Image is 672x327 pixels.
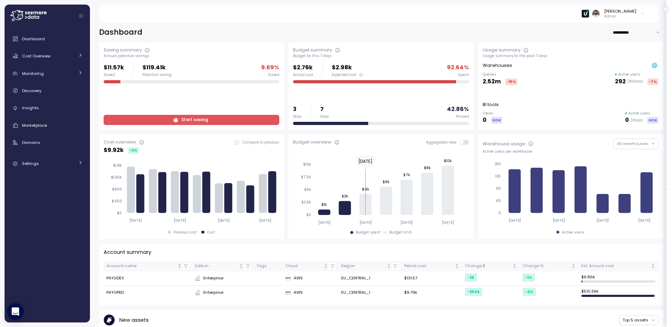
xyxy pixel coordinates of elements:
[257,263,280,269] div: Tags
[483,149,658,154] div: Active users per warehouse
[358,158,372,164] text: [DATE]
[318,220,330,225] tspan: [DATE]
[426,140,460,145] span: Aggregated view
[104,47,142,54] div: Saving summary
[604,14,636,19] p: Admin
[7,32,87,46] a: Dashboard
[523,273,535,281] div: -1 %
[625,116,629,125] p: 0
[22,161,39,166] span: Settings
[301,200,311,204] tspan: $2.5k
[338,286,401,300] td: EU_CENTRAL_1
[293,72,313,77] div: Actual cost
[341,263,385,269] div: Region
[597,218,609,223] tspan: [DATE]
[523,288,536,296] div: -3 %
[285,290,336,296] div: AWS
[619,315,658,325] button: Top 5 assets
[483,101,499,108] p: BI tools
[259,218,272,223] tspan: [DATE]
[239,264,244,269] div: Not sorted
[104,63,124,72] p: $11.57k
[424,166,431,170] tspan: $8k
[571,264,576,269] div: Not sorted
[7,84,87,98] a: Discovery
[195,263,238,269] div: Edition
[579,271,658,286] td: $ 6.86k
[306,213,311,217] tspan: $0
[483,140,525,147] div: Warehouse usage
[614,139,658,149] button: All warehouses
[268,72,279,77] div: Saved
[22,105,39,111] span: Insights
[332,63,363,72] p: $2.98k
[505,78,517,85] div: -16 %
[483,111,502,116] p: Views
[22,36,45,42] span: Dashboard
[304,187,311,192] tspan: $5k
[356,230,380,235] div: Budget spent
[444,159,452,163] tspan: $10k
[447,63,469,72] p: 92.64 %
[342,194,348,199] tspan: $3k
[142,63,171,72] p: $119.41k
[22,53,50,59] span: Cost Overview
[362,187,369,192] tspan: $4k
[520,261,579,271] th: Change %Not sorted
[630,118,643,123] p: / 0 total
[174,218,186,223] tspan: [DATE]
[647,78,658,85] div: -7 %
[495,174,501,179] tspan: 135
[592,10,600,17] img: ACg8ocLskjvUhBDgxtSFCRx4ztb74ewwa1VrVEuDBD_Ho1mrTsQB-QE=s96-c
[22,88,41,93] span: Discovery
[627,79,643,84] p: / 810 total
[338,261,401,271] th: RegionNot sorted
[651,264,656,269] div: Not sorted
[142,72,171,77] div: Potential saving
[192,261,253,271] th: EditionNot sorted
[104,139,136,146] div: Cost overview
[104,115,279,125] a: Start saving
[99,27,142,37] h2: Dashboard
[243,140,279,145] p: Compare to previous
[106,263,176,269] div: Account name
[111,175,122,180] tspan: $1.35k
[581,263,650,269] div: Est. Annual cost
[359,220,372,225] tspan: [DATE]
[293,47,332,54] div: Budget summary
[77,13,85,19] button: Collapse navigation
[7,118,87,132] a: Marketplace
[7,49,87,63] a: Cost Overview
[104,261,192,271] th: Account nameNot sorted
[320,114,329,119] div: Days
[442,220,454,225] tspan: [DATE]
[22,140,40,145] span: Domains
[562,230,584,235] div: Active users
[491,117,502,124] div: NEW
[7,135,87,149] a: Domains
[647,117,658,124] div: NEW
[495,162,501,166] tspan: 180
[579,261,658,271] th: Est. Annual costNot sorted
[456,114,469,119] div: Passed
[112,187,122,192] tspan: $900
[282,261,339,271] th: CloudNot sorted
[483,72,517,77] p: Queries
[128,147,139,154] div: -3 %
[465,263,511,269] div: Change $
[301,175,311,179] tspan: $7.5k
[483,116,486,125] p: 0
[404,263,454,269] div: Period cost
[454,264,459,269] div: Not sorted
[496,186,501,191] tspan: 90
[483,62,512,69] p: Warehouses
[303,162,311,167] tspan: $10k
[498,211,501,215] tspan: 0
[261,63,279,72] p: 9.69 %
[7,156,87,171] a: Settings
[7,101,87,115] a: Insights
[458,72,469,77] div: Spent
[22,123,47,128] span: Marketplace
[615,77,626,86] p: 292
[383,180,390,184] tspan: $6k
